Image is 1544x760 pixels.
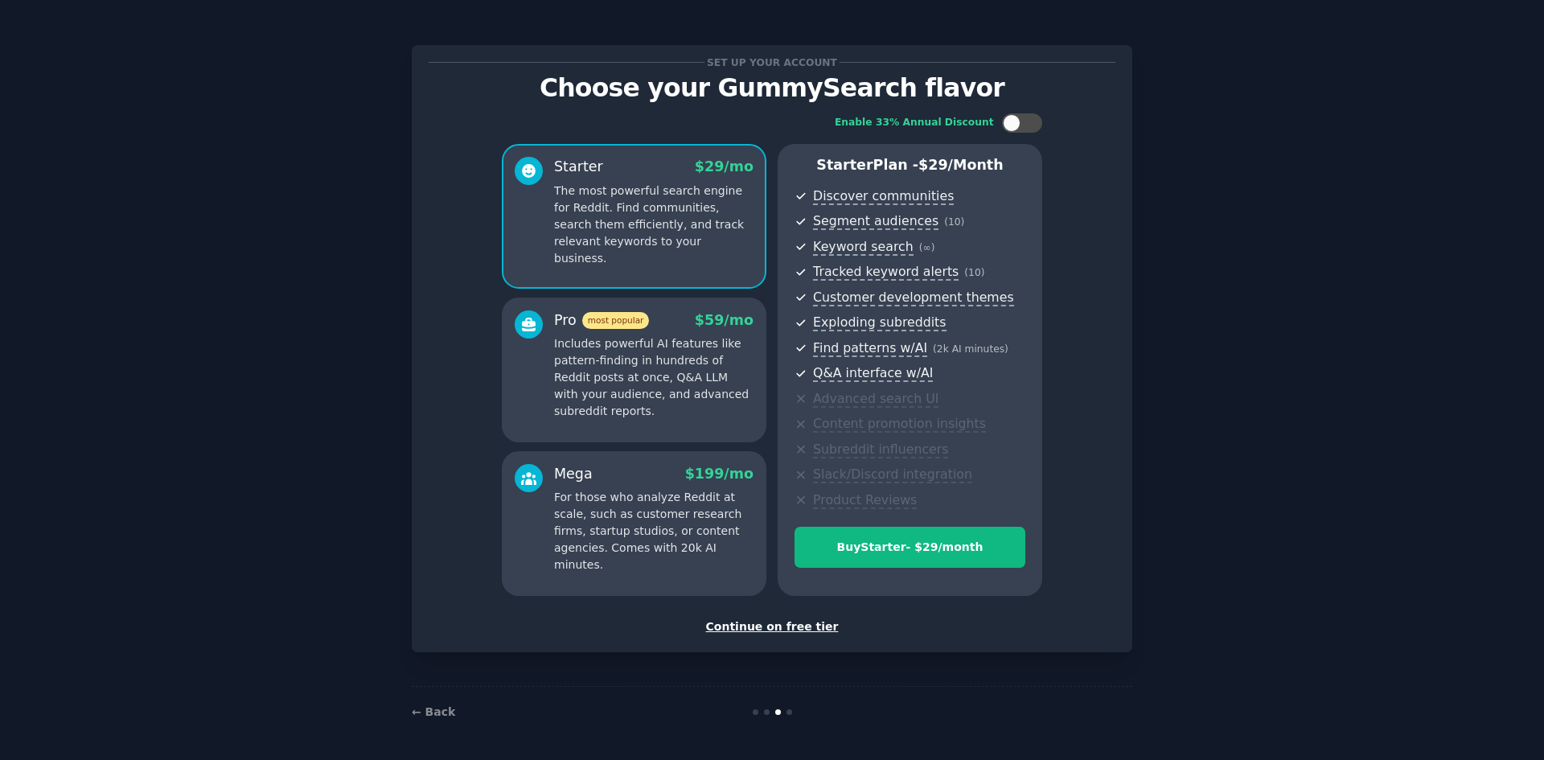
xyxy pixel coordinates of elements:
[918,157,1004,173] span: $ 29 /month
[704,54,840,71] span: Set up your account
[695,158,754,175] span: $ 29 /mo
[813,442,948,458] span: Subreddit influencers
[813,340,927,357] span: Find patterns w/AI
[813,290,1014,306] span: Customer development themes
[582,312,650,329] span: most popular
[813,213,938,230] span: Segment audiences
[554,183,754,267] p: The most powerful search engine for Reddit. Find communities, search them efficiently, and track ...
[813,492,917,509] span: Product Reviews
[695,312,754,328] span: $ 59 /mo
[795,155,1025,175] p: Starter Plan -
[795,527,1025,568] button: BuyStarter- $29/month
[813,391,938,408] span: Advanced search UI
[835,116,994,130] div: Enable 33% Annual Discount
[933,343,1008,355] span: ( 2k AI minutes )
[813,365,933,382] span: Q&A interface w/AI
[919,242,935,253] span: ( ∞ )
[813,239,914,256] span: Keyword search
[813,416,986,433] span: Content promotion insights
[813,466,972,483] span: Slack/Discord integration
[554,310,649,331] div: Pro
[412,705,455,718] a: ← Back
[685,466,754,482] span: $ 199 /mo
[813,314,946,331] span: Exploding subreddits
[795,539,1025,556] div: Buy Starter - $ 29 /month
[813,188,954,205] span: Discover communities
[554,489,754,573] p: For those who analyze Reddit at scale, such as customer research firms, startup studios, or conte...
[554,335,754,420] p: Includes powerful AI features like pattern-finding in hundreds of Reddit posts at once, Q&A LLM w...
[554,464,593,484] div: Mega
[944,216,964,228] span: ( 10 )
[429,74,1115,102] p: Choose your GummySearch flavor
[964,267,984,278] span: ( 10 )
[554,157,603,177] div: Starter
[813,264,959,281] span: Tracked keyword alerts
[429,618,1115,635] div: Continue on free tier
